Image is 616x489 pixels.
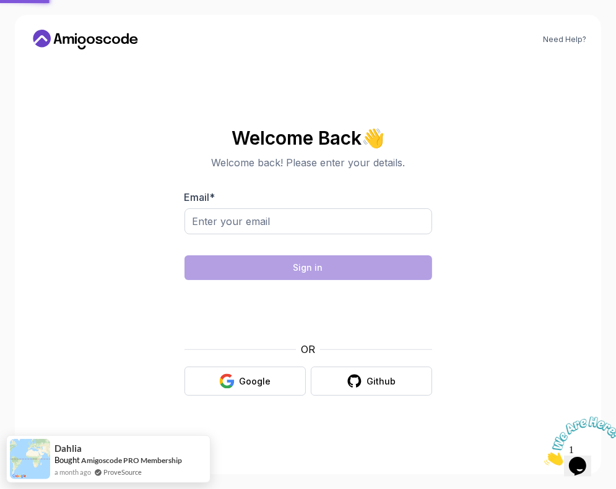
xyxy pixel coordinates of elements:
span: 👋 [362,128,384,148]
label: Email * [184,191,215,203]
button: Github [311,367,432,396]
a: Amigoscode PRO Membership [81,456,182,465]
a: ProveSource [103,467,142,477]
div: Github [367,375,396,388]
a: Need Help? [543,35,586,45]
input: Enter your email [184,208,432,234]
span: Dahlia [54,443,82,454]
span: Bought [54,455,80,465]
img: Chat attention grabber [5,5,82,54]
iframe: Widget containing checkbox for hCaptcha security challenge [215,287,402,334]
p: OR [301,342,315,357]
a: Home link [30,30,141,49]
button: Sign in [184,255,432,280]
button: Google [184,367,306,396]
div: Google [240,375,271,388]
div: Sign in [293,262,323,274]
span: a month ago [54,467,91,477]
iframe: chat widget [539,412,616,470]
span: 1 [5,5,10,15]
img: provesource social proof notification image [10,439,50,479]
p: Welcome back! Please enter your details. [184,155,432,170]
h2: Welcome Back [184,128,432,148]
